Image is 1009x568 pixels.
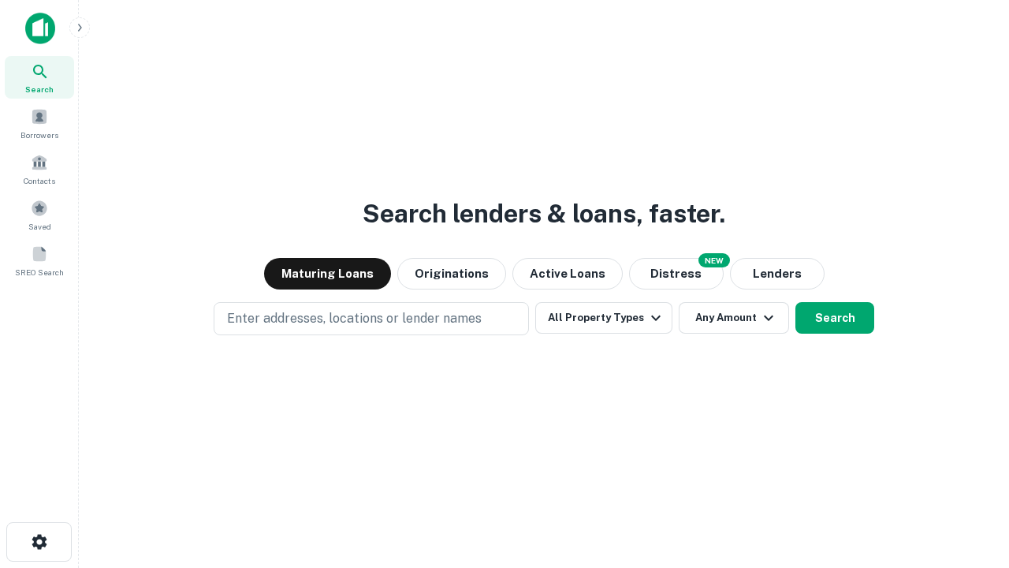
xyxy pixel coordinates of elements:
[535,302,672,334] button: All Property Types
[25,13,55,44] img: capitalize-icon.png
[730,258,825,290] button: Lenders
[20,129,58,141] span: Borrowers
[28,220,51,233] span: Saved
[5,148,74,190] a: Contacts
[363,195,725,233] h3: Search lenders & loans, faster.
[629,258,724,290] button: Search distressed loans with lien and other non-mortgage details.
[930,442,1009,518] iframe: Chat Widget
[5,102,74,144] a: Borrowers
[15,266,64,278] span: SREO Search
[698,253,730,267] div: NEW
[512,258,623,290] button: Active Loans
[5,239,74,282] a: SREO Search
[679,302,789,334] button: Any Amount
[397,258,506,290] button: Originations
[227,309,482,328] p: Enter addresses, locations or lender names
[795,302,874,334] button: Search
[5,56,74,99] a: Search
[5,193,74,236] a: Saved
[25,83,54,95] span: Search
[24,174,55,187] span: Contacts
[214,302,529,335] button: Enter addresses, locations or lender names
[264,258,391,290] button: Maturing Loans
